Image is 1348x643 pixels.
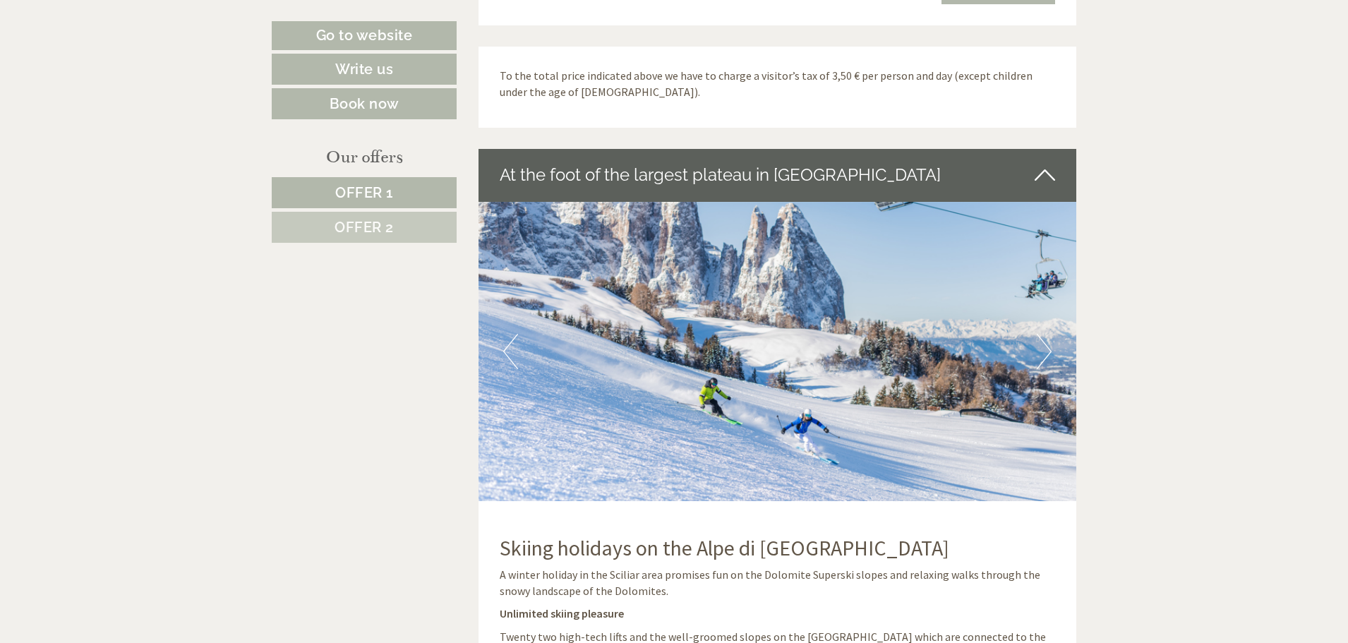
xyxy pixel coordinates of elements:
button: Send [476,366,556,397]
a: Go to website [272,21,457,50]
a: Book now [272,88,457,119]
div: Our offers [272,144,457,170]
a: Write us [272,54,457,85]
span: Offer 2 [335,219,394,236]
small: 14:07 [21,68,156,78]
button: Previous [503,334,518,369]
p: To the total price indicated above we have to charge a visitor’s tax of 3,50 € per person and day... [500,68,1056,100]
p: A winter holiday in the Sciliar area promises fun on the Dolomite Superski slopes and relaxing wa... [500,567,1056,599]
div: Natur Residence [GEOGRAPHIC_DATA] [21,41,156,52]
div: At the foot of the largest plateau in [GEOGRAPHIC_DATA] [479,149,1077,201]
strong: Unlimited skiing pleasure [500,606,624,620]
span: Offer 1 [335,184,393,201]
button: Next [1037,334,1052,369]
h2: Skiing holidays on the Alpe di [GEOGRAPHIC_DATA] [500,536,1056,560]
div: Hello, how can we help you? [11,38,163,81]
div: [DATE] [253,11,303,35]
